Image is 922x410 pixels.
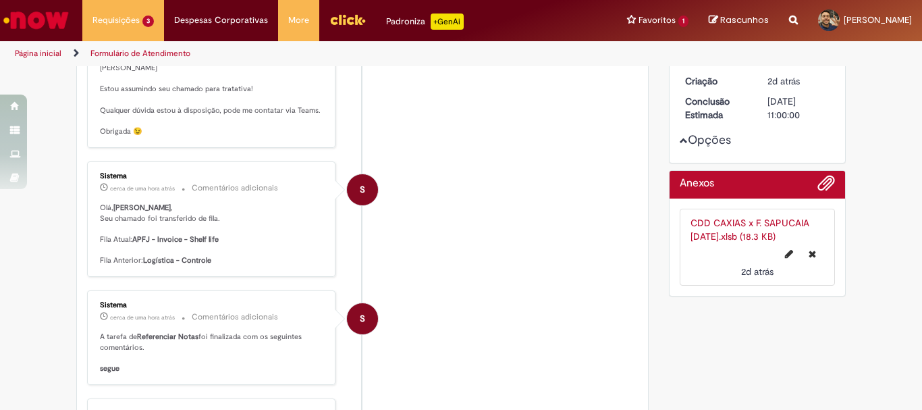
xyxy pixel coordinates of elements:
dt: Conclusão Estimada [675,95,758,122]
p: A tarefa de foi finalizada com os seguintes comentários. [100,332,325,374]
b: segue [100,363,119,374]
a: Rascunhos [709,14,769,27]
p: Olá, , Seu chamado foi transferido de fila. Fila Atual: Fila Anterior: [100,203,325,266]
small: Comentários adicionais [192,182,278,194]
div: System [347,174,378,205]
img: ServiceNow [1,7,71,34]
span: 1 [678,16,688,27]
span: 3 [142,16,154,27]
span: Despesas Corporativas [174,14,268,27]
time: 29/09/2025 09:33:56 [110,313,175,322]
b: Logística - Controle [143,255,211,265]
a: Página inicial [15,48,61,59]
span: S [360,303,365,335]
a: CDD CAXIAS x F. SAPUCAIA [DATE].xlsb (18.3 KB) [690,217,809,242]
small: Comentários adicionais [192,311,278,323]
p: +GenAi [431,14,464,30]
h2: Anexos [680,178,714,190]
time: 27/09/2025 14:43:35 [767,75,800,87]
span: Favoritos [639,14,676,27]
span: S [360,174,365,206]
ul: Trilhas de página [10,41,605,66]
a: Formulário de Atendimento [90,48,190,59]
span: 2d atrás [741,265,774,278]
b: APFJ - Invoice - Shelf life [132,234,219,245]
div: System [347,303,378,334]
span: Requisições [92,14,140,27]
img: click_logo_yellow_360x200.png [329,9,366,30]
div: Padroniza [386,14,464,30]
button: Adicionar anexos [817,174,835,199]
p: [PERSON_NAME] Estou assumindo seu chamado para tratativa! Qualquer dúvida estou à disposição, pod... [100,63,325,137]
span: More [288,14,309,27]
button: Excluir CDD CAXIAS x F. SAPUCAIA 27-09-2025.xlsb [801,243,824,265]
span: Rascunhos [720,14,769,26]
div: 27/09/2025 14:43:35 [767,74,830,88]
div: Sistema [100,172,325,180]
time: 27/09/2025 14:43:29 [741,265,774,278]
span: 2d atrás [767,75,800,87]
b: [PERSON_NAME] [113,203,171,213]
span: cerca de uma hora atrás [110,313,175,322]
span: [PERSON_NAME] [844,14,912,26]
button: Editar nome de arquivo CDD CAXIAS x F. SAPUCAIA 27-09-2025.xlsb [777,243,801,265]
span: cerca de uma hora atrás [110,184,175,193]
div: [DATE] 11:00:00 [767,95,830,122]
b: Referenciar Notas [137,332,198,342]
div: Sistema [100,301,325,309]
dt: Criação [675,74,758,88]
